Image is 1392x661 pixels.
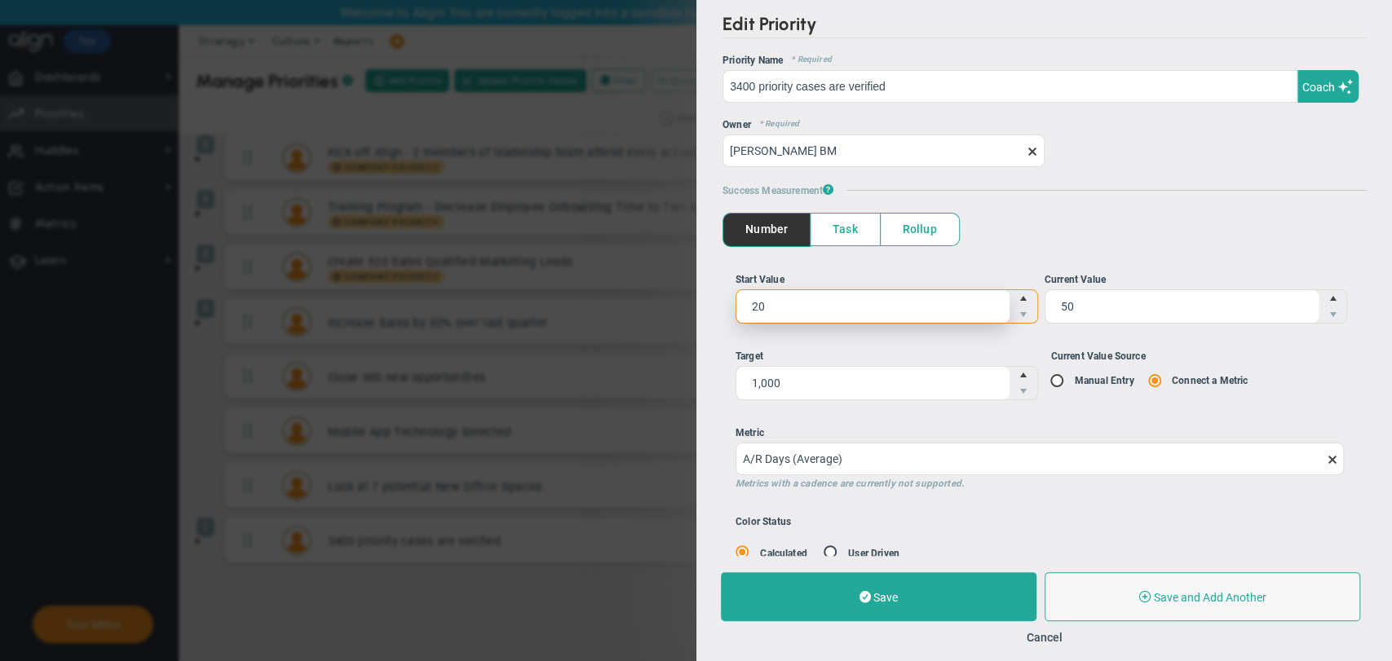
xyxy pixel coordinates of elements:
[873,591,897,604] span: Save
[760,548,807,559] label: Calculated
[736,367,1009,399] input: Target
[1010,383,1037,399] span: Decrease value
[1153,591,1266,604] span: Save and Add Another
[735,349,1037,364] div: Target
[736,290,1009,323] input: Start Value
[1301,81,1334,94] span: Coach
[1050,349,1353,364] div: Current Value Source
[1344,452,1357,465] span: clear
[736,516,1114,527] div: Color Status
[723,55,1367,66] div: Priority Name
[1010,290,1037,306] span: Increase value
[1297,70,1358,103] button: Coach
[1045,290,1318,323] input: Current Value
[810,214,879,245] span: Task
[723,134,1045,167] input: Search or Invite Team Members
[1319,290,1346,306] span: Increase value
[1074,375,1133,386] label: Manual Entry
[721,572,1036,621] button: Save
[1171,375,1248,386] label: Connect a Metric
[1044,572,1359,621] button: Save and Add Another
[723,119,1367,130] div: Owner
[735,272,1037,288] div: Start Value
[735,478,963,489] span: Metrics with a cadence are currently not supported.
[735,443,1344,475] input: Metric Metrics with a cadence are currently not supported.
[1044,272,1346,288] div: Current Value
[783,55,832,66] span: * Required
[880,214,958,245] span: Rollup
[723,214,810,245] span: Number
[1010,306,1037,323] span: Decrease value
[848,548,899,559] label: User Driven
[1319,306,1346,323] span: Decrease value
[723,183,833,196] span: Success Measurement
[723,13,1367,38] h2: Edit Priority
[735,425,1344,441] div: Metric
[750,119,799,130] span: * Required
[1044,143,1057,158] span: clear
[1010,367,1037,383] span: Increase value
[1026,631,1062,644] button: Cancel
